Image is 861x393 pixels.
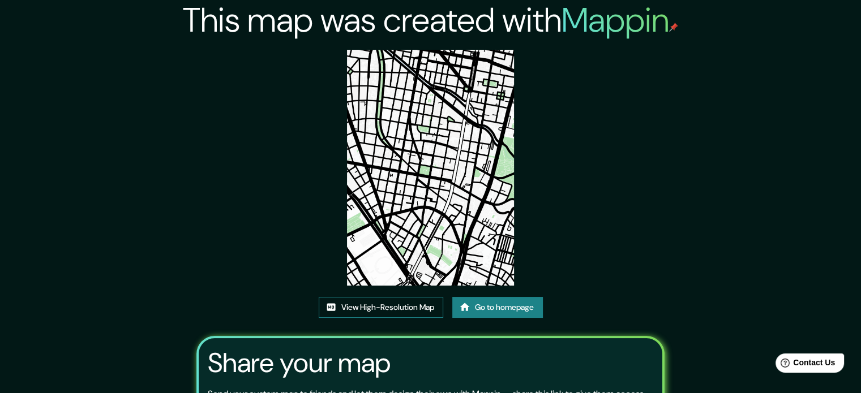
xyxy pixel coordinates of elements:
[669,23,678,32] img: mappin-pin
[208,347,391,379] h3: Share your map
[452,297,543,318] a: Go to homepage
[347,50,514,286] img: created-map
[760,349,849,381] iframe: Help widget launcher
[319,297,443,318] a: View High-Resolution Map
